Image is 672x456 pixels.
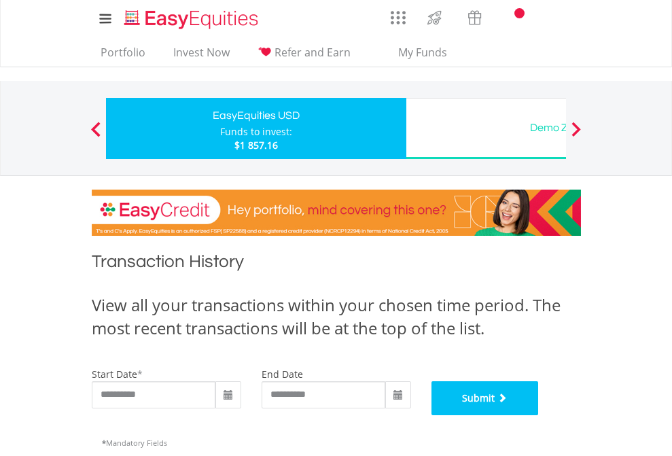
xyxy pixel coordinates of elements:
[463,7,486,29] img: vouchers-v2.svg
[382,3,414,25] a: AppsGrid
[95,46,151,67] a: Portfolio
[431,381,539,415] button: Submit
[92,249,581,280] h1: Transaction History
[220,125,292,139] div: Funds to invest:
[92,368,137,381] label: start date
[102,438,167,448] span: Mandatory Fields
[423,7,446,29] img: thrive-v2.svg
[275,45,351,60] span: Refer and Earn
[495,3,529,31] a: Notifications
[262,368,303,381] label: end date
[378,43,467,61] span: My Funds
[92,294,581,340] div: View all your transactions within your chosen time period. The most recent transactions will be a...
[168,46,235,67] a: Invest Now
[122,8,264,31] img: EasyEquities_Logo.png
[119,3,264,31] a: Home page
[114,106,398,125] div: EasyEquities USD
[391,10,406,25] img: grid-menu-icon.svg
[564,3,599,33] a: My Profile
[563,128,590,142] button: Next
[82,128,109,142] button: Previous
[234,139,278,152] span: $1 857.16
[252,46,356,67] a: Refer and Earn
[529,3,564,31] a: FAQ's and Support
[92,190,581,236] img: EasyCredit Promotion Banner
[455,3,495,29] a: Vouchers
